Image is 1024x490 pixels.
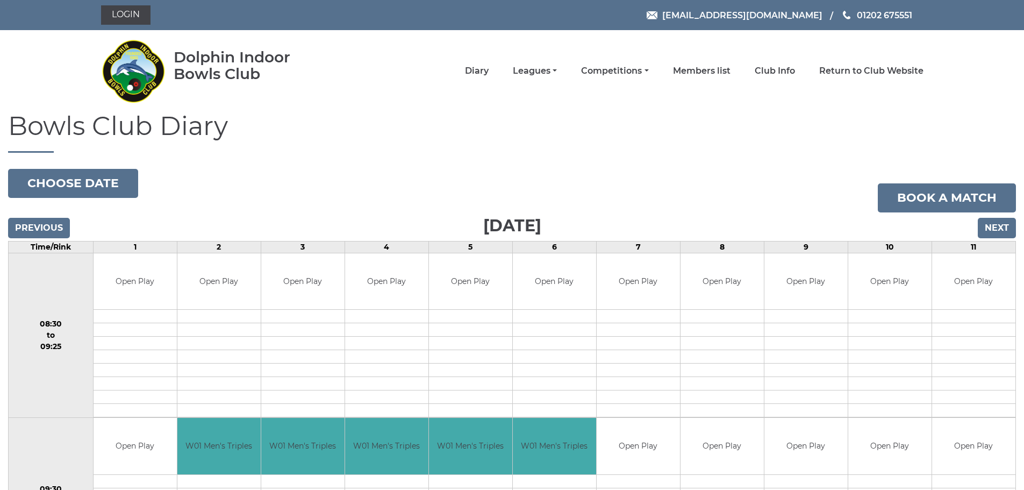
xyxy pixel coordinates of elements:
[662,10,822,20] span: [EMAIL_ADDRESS][DOMAIN_NAME]
[513,418,596,474] td: W01 Men's Triples
[94,253,177,310] td: Open Play
[878,183,1016,212] a: Book a match
[647,9,822,22] a: Email [EMAIL_ADDRESS][DOMAIN_NAME]
[261,253,345,310] td: Open Play
[101,5,151,25] a: Login
[681,253,764,310] td: Open Play
[680,241,764,253] td: 8
[261,241,345,253] td: 3
[764,253,848,310] td: Open Play
[764,241,848,253] td: 9
[681,418,764,474] td: Open Play
[428,241,512,253] td: 5
[512,241,596,253] td: 6
[819,65,923,77] a: Return to Club Website
[513,65,557,77] a: Leagues
[261,418,345,474] td: W01 Men's Triples
[465,65,489,77] a: Diary
[177,418,261,474] td: W01 Men's Triples
[932,253,1015,310] td: Open Play
[345,418,428,474] td: W01 Men's Triples
[596,241,680,253] td: 7
[9,241,94,253] td: Time/Rink
[764,418,848,474] td: Open Play
[8,112,1016,153] h1: Bowls Club Diary
[978,218,1016,238] input: Next
[843,11,850,19] img: Phone us
[597,253,680,310] td: Open Play
[932,241,1015,253] td: 11
[755,65,795,77] a: Club Info
[8,169,138,198] button: Choose date
[848,241,932,253] td: 10
[177,253,261,310] td: Open Play
[647,11,657,19] img: Email
[174,49,325,82] div: Dolphin Indoor Bowls Club
[429,253,512,310] td: Open Play
[597,418,680,474] td: Open Play
[429,418,512,474] td: W01 Men's Triples
[581,65,648,77] a: Competitions
[857,10,912,20] span: 01202 675551
[848,253,932,310] td: Open Play
[848,418,932,474] td: Open Play
[8,218,70,238] input: Previous
[513,253,596,310] td: Open Play
[345,253,428,310] td: Open Play
[177,241,261,253] td: 2
[345,241,428,253] td: 4
[673,65,731,77] a: Members list
[94,418,177,474] td: Open Play
[93,241,177,253] td: 1
[101,33,166,109] img: Dolphin Indoor Bowls Club
[9,253,94,418] td: 08:30 to 09:25
[841,9,912,22] a: Phone us 01202 675551
[932,418,1015,474] td: Open Play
